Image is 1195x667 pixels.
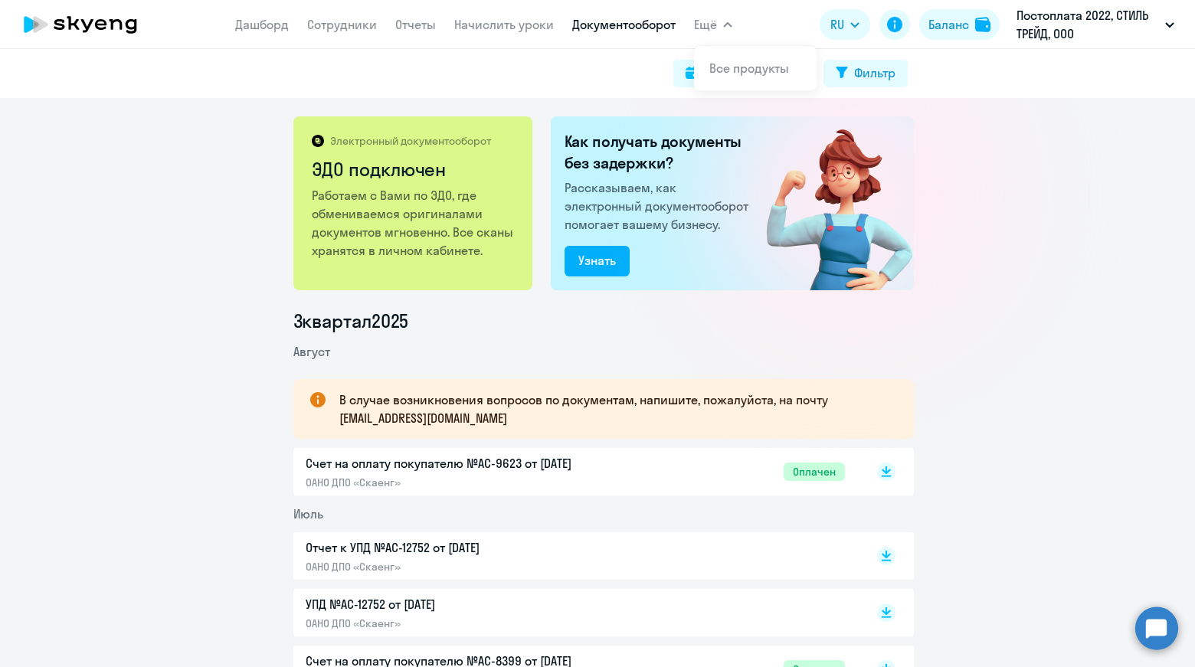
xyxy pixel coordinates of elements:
[306,616,627,630] p: ОАНО ДПО «Скаенг»
[306,595,845,630] a: УПД №AC-12752 от [DATE]ОАНО ДПО «Скаенг»
[784,463,845,481] span: Оплачен
[330,134,491,148] p: Электронный документооборот
[709,60,789,76] a: Все продукты
[694,9,732,40] button: Ещё
[235,17,289,32] a: Дашборд
[293,506,323,522] span: Июль
[830,15,844,34] span: RU
[1017,6,1159,43] p: Постоплата 2022, СТИЛЬ ТРЕЙД, ООО
[454,17,554,32] a: Начислить уроки
[395,17,436,32] a: Отчеты
[312,157,516,181] h2: ЭДО подключен
[823,60,908,87] button: Фильтр
[339,391,886,427] p: В случае возникновения вопросов по документам, напишите, пожалуйста, на почту [EMAIL_ADDRESS][DOM...
[293,309,914,333] li: 3 квартал 2025
[975,17,990,32] img: balance
[565,178,755,234] p: Рассказываем, как электронный документооборот помогает вашему бизнесу.
[307,17,377,32] a: Сотрудники
[854,64,895,82] div: Фильтр
[306,454,627,472] p: Счет на оплату покупателю №AC-9623 от [DATE]
[578,251,616,270] div: Узнать
[572,17,676,32] a: Документооборот
[306,538,845,574] a: Отчет к УПД №AC-12752 от [DATE]ОАНО ДПО «Скаенг»
[312,186,516,260] p: Работаем с Вами по ЭДО, где обмениваемся оригиналами документов мгновенно. Все сканы хранятся в л...
[306,595,627,613] p: УПД №AC-12752 от [DATE]
[1009,6,1182,43] button: Постоплата 2022, СТИЛЬ ТРЕЙД, ООО
[293,344,330,359] span: Август
[820,9,870,40] button: RU
[673,60,814,87] button: Поиск за период
[694,15,717,34] span: Ещё
[306,560,627,574] p: ОАНО ДПО «Скаенг»
[565,131,755,174] h2: Как получать документы без задержки?
[306,476,627,489] p: ОАНО ДПО «Скаенг»
[919,9,1000,40] button: Балансbalance
[565,246,630,276] button: Узнать
[742,116,914,290] img: connected
[306,538,627,557] p: Отчет к УПД №AC-12752 от [DATE]
[928,15,969,34] div: Баланс
[306,454,845,489] a: Счет на оплату покупателю №AC-9623 от [DATE]ОАНО ДПО «Скаенг»Оплачен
